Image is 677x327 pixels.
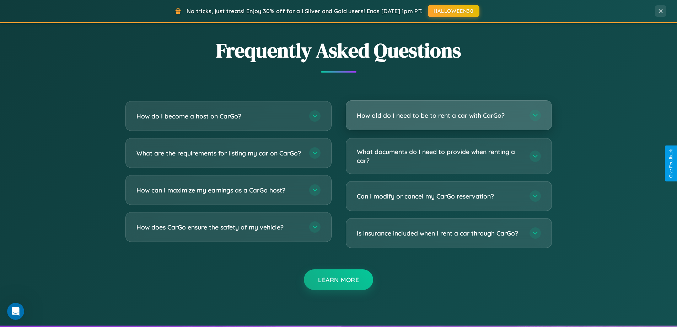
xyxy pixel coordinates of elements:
[357,147,522,165] h3: What documents do I need to provide when renting a car?
[7,303,24,320] iframe: Intercom live chat
[125,37,552,64] h2: Frequently Asked Questions
[668,149,673,178] div: Give Feedback
[304,269,373,290] button: Learn More
[136,149,302,158] h3: What are the requirements for listing my car on CarGo?
[357,229,522,238] h3: Is insurance included when I rent a car through CarGo?
[187,7,423,15] span: No tricks, just treats! Enjoy 30% off for all Silver and Gold users! Ends [DATE] 1pm PT.
[428,5,479,17] button: HALLOWEEN30
[136,223,302,232] h3: How does CarGo ensure the safety of my vehicle?
[357,192,522,201] h3: Can I modify or cancel my CarGo reservation?
[357,111,522,120] h3: How old do I need to be to rent a car with CarGo?
[136,112,302,121] h3: How do I become a host on CarGo?
[136,186,302,195] h3: How can I maximize my earnings as a CarGo host?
